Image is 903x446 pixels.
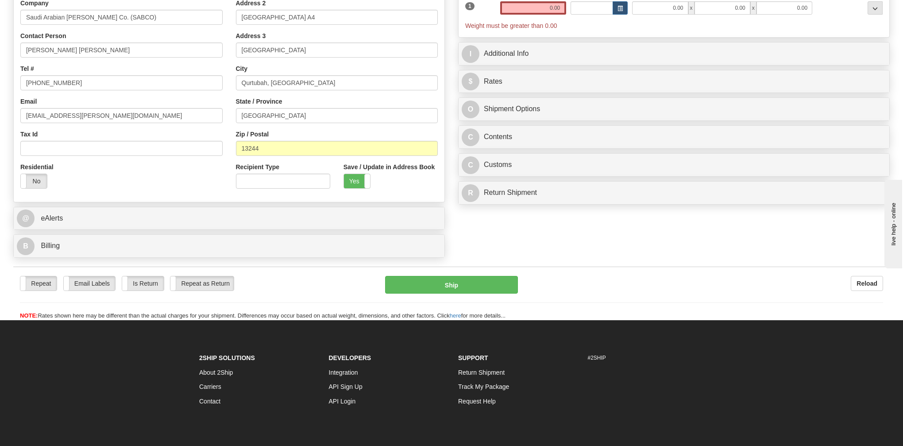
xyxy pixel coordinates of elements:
span: x [688,1,695,15]
label: Recipient Type [236,163,280,171]
a: Track My Package [458,383,509,390]
a: API Login [329,398,356,405]
span: B [17,237,35,255]
a: @ eAlerts [17,209,441,228]
div: ... [868,1,883,15]
button: Ship [385,276,518,294]
h6: #2SHIP [588,355,704,361]
strong: 2Ship Solutions [199,354,255,361]
label: Address 3 [236,31,266,40]
span: eAlerts [41,214,63,222]
a: $Rates [462,73,886,91]
a: API Sign Up [329,383,363,390]
a: Carriers [199,383,221,390]
label: Tel # [20,64,34,73]
label: City [236,64,247,73]
label: Tax Id [20,130,38,139]
a: CContents [462,128,886,146]
span: C [462,156,479,174]
span: $ [462,73,479,90]
label: Zip / Postal [236,130,269,139]
label: Repeat [20,276,57,291]
label: Contact Person [20,31,66,40]
span: Billing [41,242,60,249]
span: O [462,101,479,118]
span: R [462,184,479,202]
a: RReturn Shipment [462,184,886,202]
span: I [462,45,479,63]
label: Yes [344,174,370,188]
label: Is Return [122,276,164,291]
span: Weight must be greater than 0.00 [465,22,557,29]
label: Save / Update in Address Book [343,163,435,171]
span: 1 [465,2,475,10]
a: here [450,312,461,319]
iframe: chat widget [883,178,902,268]
a: IAdditional Info [462,45,886,63]
label: Email [20,97,37,106]
a: Contact [199,398,220,405]
a: CCustoms [462,156,886,174]
strong: Support [458,354,488,361]
span: @ [17,209,35,227]
a: B Billing [17,237,441,255]
b: Reload [857,280,877,287]
span: NOTE: [20,312,38,319]
label: Residential [20,163,54,171]
button: Reload [851,276,883,291]
div: live help - online [7,8,82,14]
a: About 2Ship [199,369,233,376]
a: Return Shipment [458,369,505,376]
strong: Developers [329,354,371,361]
label: Email Labels [64,276,115,291]
a: OShipment Options [462,100,886,118]
span: C [462,128,479,146]
span: x [750,1,756,15]
label: Repeat as Return [170,276,234,291]
a: Request Help [458,398,496,405]
label: State / Province [236,97,282,106]
label: No [21,174,47,188]
div: Rates shown here may be different than the actual charges for your shipment. Differences may occu... [13,312,890,320]
a: Integration [329,369,358,376]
